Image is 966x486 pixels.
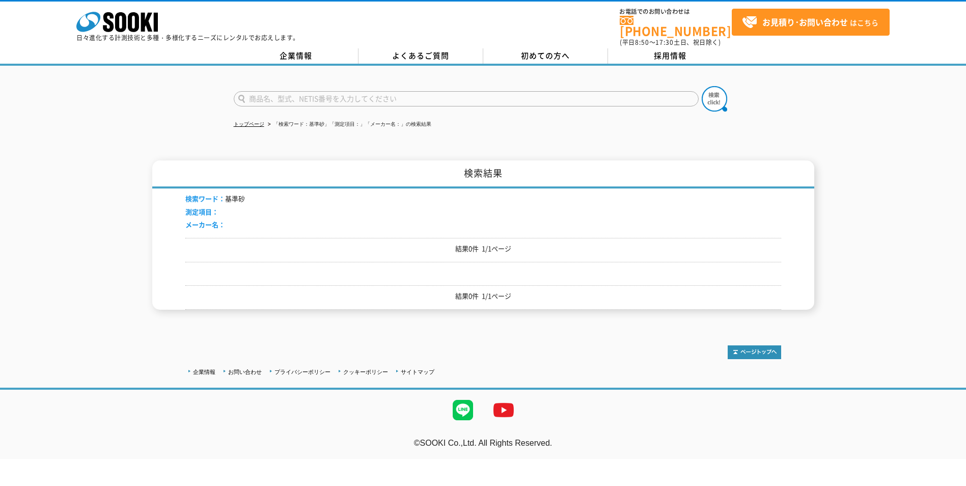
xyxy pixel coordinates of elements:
img: トップページへ [728,345,781,359]
span: (平日 ～ 土日、祝日除く) [620,38,721,47]
span: 測定項目： [185,207,218,217]
img: YouTube [483,390,524,430]
a: クッキーポリシー [343,369,388,375]
li: 基準砂 [185,194,245,204]
p: 結果0件 1/1ページ [185,291,781,302]
img: btn_search.png [702,86,727,112]
a: よくあるご質問 [358,48,483,64]
span: 8:50 [635,38,649,47]
img: LINE [443,390,483,430]
span: 検索ワード： [185,194,225,203]
a: 企業情報 [234,48,358,64]
a: サイトマップ [401,369,434,375]
span: 17:30 [655,38,674,47]
a: 企業情報 [193,369,215,375]
span: メーカー名： [185,220,225,229]
a: テストMail [927,449,966,457]
li: 「検索ワード：基準砂」「測定項目：」「メーカー名：」の検索結果 [266,119,431,130]
a: トップページ [234,121,264,127]
a: [PHONE_NUMBER] [620,16,732,37]
a: 採用情報 [608,48,733,64]
p: 日々進化する計測技術と多種・多様化するニーズにレンタルでお応えします。 [76,35,299,41]
a: お見積り･お問い合わせはこちら [732,9,890,36]
span: はこちら [742,15,878,30]
span: 初めての方へ [521,50,570,61]
a: 初めての方へ [483,48,608,64]
input: 商品名、型式、NETIS番号を入力してください [234,91,699,106]
span: お電話でのお問い合わせは [620,9,732,15]
a: プライバシーポリシー [274,369,330,375]
a: お問い合わせ [228,369,262,375]
h1: 検索結果 [152,160,814,188]
strong: お見積り･お問い合わせ [762,16,848,28]
p: 結果0件 1/1ページ [185,244,781,254]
